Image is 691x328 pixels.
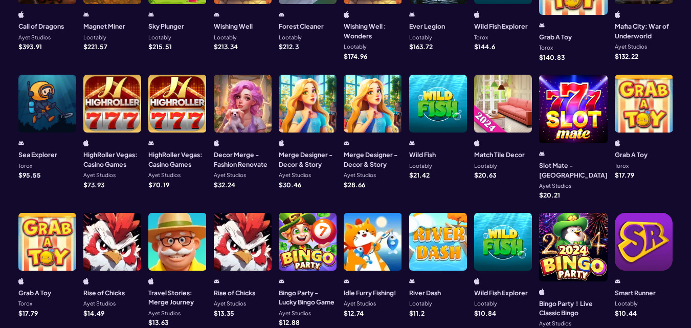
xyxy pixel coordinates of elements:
[148,150,206,169] h3: HighRoller Vegas: Casino Games
[18,288,51,297] h3: Grab A Toy
[615,172,634,178] p: $ 17.79
[18,43,42,50] p: $ 393.91
[148,35,171,40] p: Lootably
[18,163,32,169] p: Torox
[83,310,104,316] p: $ 14.49
[474,288,528,297] h3: Wild Fish Explorer
[615,310,637,316] p: $ 10.44
[18,11,24,18] img: ios
[83,43,107,50] p: $ 221.57
[409,150,436,159] h3: Wild Fish
[214,310,234,316] p: $ 13.35
[539,54,565,60] p: $ 140.83
[214,140,219,146] img: ios
[539,22,545,29] img: android
[615,163,629,169] p: Torox
[409,21,445,31] h3: Ever Legion
[344,21,402,40] h3: Wishing Well : Wonders
[279,150,337,169] h3: Merge Designer - Decor & Story
[148,319,168,325] p: $ 13.63
[409,172,430,178] p: $ 21.42
[148,278,154,285] img: ios
[615,140,620,146] img: iphone/ipad
[539,299,608,318] h3: Bingo Party！Live Classic Bingo
[214,43,238,50] p: $ 213.34
[344,44,367,50] p: Lootably
[148,311,181,316] p: Ayet Studios
[214,278,219,285] img: android
[148,21,184,31] h3: Sky Plunger
[83,172,116,178] p: Ayet Studios
[409,301,432,307] p: Lootably
[344,278,349,285] img: android
[615,11,620,18] img: ios
[409,43,433,50] p: $ 163.72
[279,311,311,316] p: Ayet Studios
[474,35,488,40] p: Torox
[344,310,364,316] p: $ 12.74
[615,301,638,307] p: Lootably
[539,32,572,41] h3: Grab A Toy
[409,288,441,297] h3: River Dash
[18,150,57,159] h3: Sea Explorer
[615,21,673,40] h3: Mafia City: War of Underworld
[474,11,480,18] img: iphone/ipad
[474,140,480,146] img: ios
[18,140,24,146] img: android
[409,163,432,169] p: Lootably
[148,288,206,307] h3: Travel Stories: Merge Journey
[214,288,255,297] h3: Rise of Chicks
[18,172,41,178] p: $ 95.55
[18,301,32,307] p: Torox
[83,140,89,146] img: ios
[83,150,141,169] h3: HighRoller Vegas: Casino Games
[18,278,24,285] img: iphone/ipad
[474,21,528,31] h3: Wild Fish Explorer
[409,35,432,40] p: Lootably
[148,11,154,18] img: android
[344,301,376,307] p: Ayet Studios
[615,44,647,50] p: Ayet Studios
[474,172,496,178] p: $ 20.63
[344,288,396,297] h3: Idle Furry Fishing!
[474,150,525,159] h3: Match Tile Decor
[474,43,495,50] p: $ 144.6
[279,21,324,31] h3: Forest Cleaner
[539,192,560,198] p: $ 20.21
[279,35,302,40] p: Lootably
[148,43,172,50] p: $ 215.51
[214,150,272,169] h3: Decor Merge - Fashion Renovate
[344,150,402,169] h3: Merge Designer - Decor & Story
[83,11,89,18] img: android
[344,11,349,18] img: ios
[279,43,299,50] p: $ 212.3
[474,278,480,285] img: ios
[279,288,337,307] h3: Bingo Party - Lucky Bingo Game
[83,182,104,188] p: $ 73.93
[279,140,284,146] img: ios
[539,321,571,326] p: Ayet Studios
[148,140,154,146] img: android
[409,140,415,146] img: android
[83,278,89,285] img: ios
[279,182,301,188] p: $ 30.46
[539,161,608,180] h3: Slot Mate - [GEOGRAPHIC_DATA]
[409,11,415,18] img: android
[539,150,545,157] img: android
[344,182,365,188] p: $ 28.66
[474,310,496,316] p: $ 10.84
[539,45,553,51] p: Torox
[83,301,116,307] p: Ayet Studios
[214,11,219,18] img: android
[474,301,497,307] p: Lootably
[615,150,648,159] h3: Grab A Toy
[83,35,106,40] p: Lootably
[214,172,246,178] p: Ayet Studios
[279,278,284,285] img: android
[344,172,376,178] p: Ayet Studios
[409,310,425,316] p: $ 11.2
[214,35,237,40] p: Lootably
[409,278,415,285] img: android
[148,172,181,178] p: Ayet Studios
[83,21,125,31] h3: Magnet Miner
